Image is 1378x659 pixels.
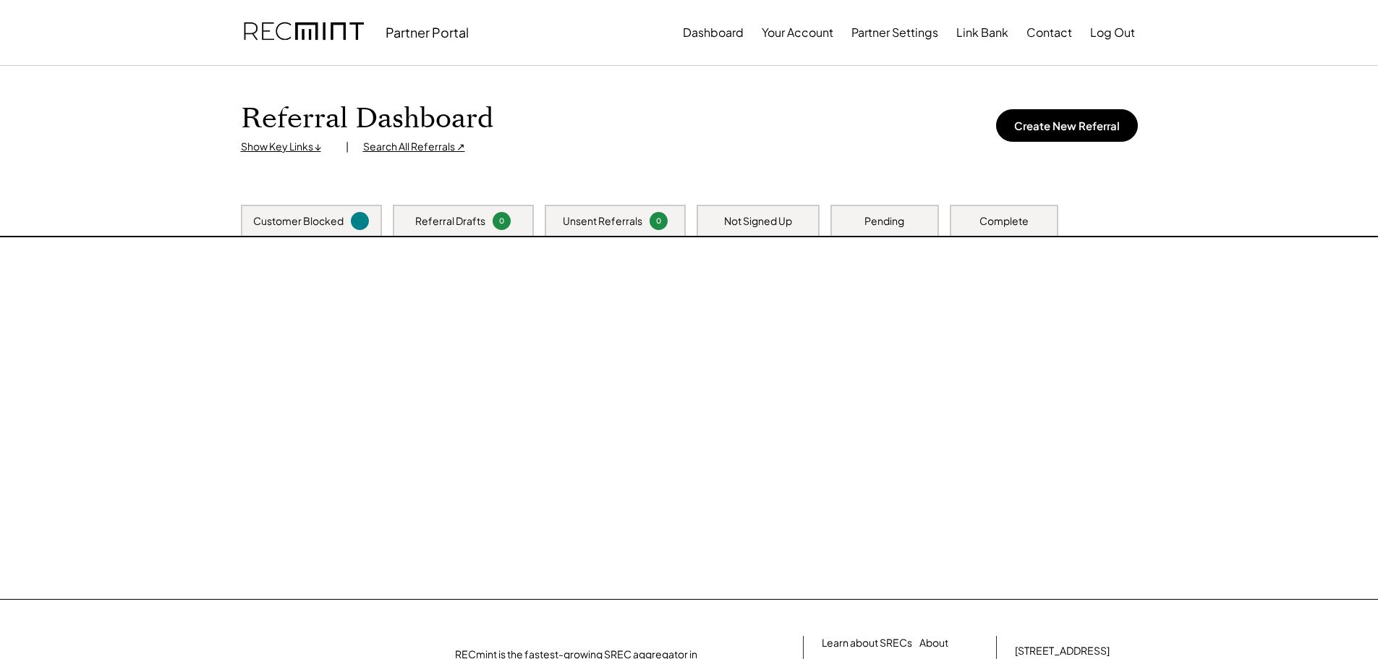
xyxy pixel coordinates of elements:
button: Your Account [762,18,833,47]
button: Create New Referral [996,109,1138,142]
img: recmint-logotype%403x.png [244,8,364,57]
div: Referral Drafts [415,214,485,229]
div: Unsent Referrals [563,214,642,229]
button: Link Bank [956,18,1008,47]
button: Log Out [1090,18,1135,47]
button: Contact [1026,18,1072,47]
div: Customer Blocked [253,214,344,229]
div: 0 [652,216,665,226]
div: Search All Referrals ↗ [363,140,465,154]
div: Not Signed Up [724,214,792,229]
div: 0 [495,216,509,226]
div: Show Key Links ↓ [241,140,331,154]
div: Complete [979,214,1029,229]
a: About [919,636,948,650]
a: Learn about SRECs [822,636,912,650]
div: Partner Portal [386,24,469,41]
div: Pending [864,214,904,229]
div: [STREET_ADDRESS] [1015,644,1110,658]
h1: Referral Dashboard [241,102,493,136]
button: Partner Settings [851,18,938,47]
div: | [346,140,349,154]
button: Dashboard [683,18,744,47]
